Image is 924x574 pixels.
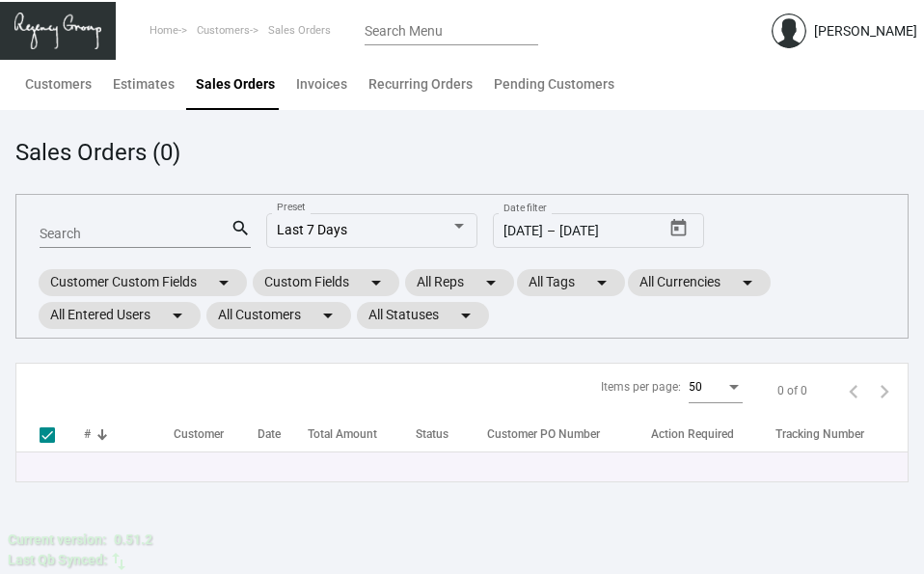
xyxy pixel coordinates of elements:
mat-chip: All Entered Users [39,302,201,329]
span: Home [149,24,178,37]
mat-icon: arrow_drop_down [316,304,340,327]
input: End date [559,224,636,239]
div: Pending Customers [494,74,614,95]
div: 0 of 0 [777,382,807,399]
div: Action Required [651,425,775,443]
div: # [84,425,91,443]
span: 50 [689,380,702,394]
span: Sales Orders [268,24,331,37]
div: # [84,425,174,443]
span: Last 7 Days [277,222,347,237]
div: Tracking Number [775,425,864,443]
div: Total Amount [308,425,377,443]
div: Date [258,425,281,443]
mat-icon: arrow_drop_down [479,271,503,294]
mat-chip: All Statuses [357,302,489,329]
div: Recurring Orders [368,74,473,95]
div: Total Amount [308,425,416,443]
div: Tracking Number [775,425,908,443]
mat-icon: arrow_drop_down [166,304,189,327]
div: Items per page: [601,378,681,396]
mat-icon: arrow_drop_down [212,271,235,294]
div: Customer PO Number [487,425,651,443]
div: Sales Orders [196,74,275,95]
div: [PERSON_NAME] [814,21,917,41]
mat-icon: arrow_drop_down [736,271,759,294]
mat-chip: All Reps [405,269,514,296]
mat-chip: All Customers [206,302,351,329]
span: – [547,224,556,239]
mat-icon: arrow_drop_down [590,271,613,294]
div: Estimates [113,74,175,95]
div: Invoices [296,74,347,95]
button: Open calendar [664,213,694,244]
div: Customer [174,425,224,443]
mat-select: Items per page: [689,381,743,395]
mat-icon: arrow_drop_down [454,304,477,327]
div: Current version: [8,530,106,550]
div: Status [416,425,448,443]
div: Status [416,425,478,443]
div: Date [258,425,308,443]
mat-icon: search [231,217,251,240]
input: Start date [503,224,543,239]
span: Customers [197,24,250,37]
mat-chip: All Tags [517,269,625,296]
div: Action Required [651,425,734,443]
mat-chip: Customer Custom Fields [39,269,247,296]
div: Customers [25,74,92,95]
mat-chip: Custom Fields [253,269,399,296]
div: Last Qb Synced: [8,550,107,570]
img: admin@bootstrapmaster.com [772,14,806,48]
div: 0.51.2 [114,530,152,550]
div: Customer [174,425,258,443]
button: Previous page [838,375,869,406]
div: Sales Orders (0) [15,135,180,170]
button: Next page [869,375,900,406]
mat-icon: arrow_drop_down [365,271,388,294]
mat-chip: All Currencies [628,269,771,296]
div: Customer PO Number [487,425,600,443]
